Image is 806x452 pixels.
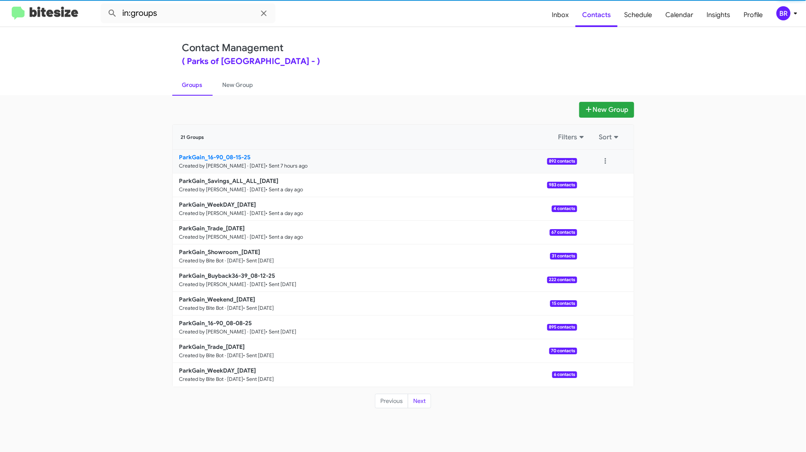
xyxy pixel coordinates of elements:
a: Contacts [575,3,618,27]
button: Filters [553,130,591,145]
a: Contact Management [182,42,284,54]
small: • Sent [DATE] [266,329,297,335]
b: ParkGain_16-90_08-15-25 [179,153,251,161]
div: ( Parks of [GEOGRAPHIC_DATA] - ) [182,57,624,66]
span: 31 contacts [550,253,577,259]
small: Created by [PERSON_NAME] · [DATE] [179,234,266,240]
small: Created by Bite Bot · [DATE] [179,352,243,359]
span: 4 contacts [552,205,577,212]
a: ParkGain_16-90_08-15-25Created by [PERSON_NAME] · [DATE]• Sent 7 hours ago892 contacts [173,150,577,173]
a: ParkGain_Showroom_[DATE]Created by Bite Bot · [DATE]• Sent [DATE]31 contacts [173,245,577,268]
small: • Sent [DATE] [266,281,297,288]
div: BR [776,6,791,20]
span: 6 contacts [552,371,577,378]
span: 70 contacts [549,348,577,354]
b: ParkGain_16-90_08-08-25 [179,319,252,327]
small: Created by [PERSON_NAME] · [DATE] [179,163,266,169]
small: • Sent 7 hours ago [266,163,308,169]
button: New Group [579,102,634,118]
b: ParkGain_Savings_ALL_ALL_[DATE] [179,177,279,185]
b: ParkGain_Showroom_[DATE] [179,248,260,256]
b: ParkGain_Trade_[DATE] [179,343,245,351]
small: Created by [PERSON_NAME] · [DATE] [179,281,266,288]
a: ParkGain_Savings_ALL_ALL_[DATE]Created by [PERSON_NAME] · [DATE]• Sent a day ago983 contacts [173,173,577,197]
small: Created by Bite Bot · [DATE] [179,257,243,264]
b: ParkGain_Buyback36-39_08-12-25 [179,272,275,279]
small: • Sent [DATE] [243,257,274,264]
span: 15 contacts [550,300,577,307]
a: ParkGain_Weekend_[DATE]Created by Bite Bot · [DATE]• Sent [DATE]15 contacts [173,292,577,316]
small: • Sent a day ago [266,210,303,217]
span: 895 contacts [547,324,577,331]
small: • Sent [DATE] [243,305,274,311]
span: 21 Groups [181,134,204,140]
a: ParkGain_Trade_[DATE]Created by Bite Bot · [DATE]• Sent [DATE]70 contacts [173,339,577,363]
small: Created by Bite Bot · [DATE] [179,376,243,383]
a: Groups [172,74,213,96]
button: Sort [594,130,625,145]
input: Search [101,3,275,23]
button: Next [408,394,431,409]
a: ParkGain_WeekDAY_[DATE]Created by Bite Bot · [DATE]• Sent [DATE]6 contacts [173,363,577,387]
b: ParkGain_WeekDAY_[DATE] [179,201,256,208]
button: BR [769,6,797,20]
a: ParkGain_Trade_[DATE]Created by [PERSON_NAME] · [DATE]• Sent a day ago67 contacts [173,221,577,245]
small: Created by [PERSON_NAME] · [DATE] [179,186,266,193]
a: New Group [213,74,263,96]
span: 892 contacts [547,158,577,165]
a: Insights [700,3,737,27]
b: ParkGain_Trade_[DATE] [179,225,245,232]
a: Inbox [545,3,575,27]
a: Profile [737,3,769,27]
b: ParkGain_Weekend_[DATE] [179,296,255,303]
small: • Sent a day ago [266,186,303,193]
a: ParkGain_Buyback36-39_08-12-25Created by [PERSON_NAME] · [DATE]• Sent [DATE]222 contacts [173,268,577,292]
span: 222 contacts [547,277,577,283]
span: 983 contacts [547,182,577,188]
small: • Sent [DATE] [243,376,274,383]
b: ParkGain_WeekDAY_[DATE] [179,367,256,374]
span: 67 contacts [550,229,577,236]
a: ParkGain_WeekDAY_[DATE]Created by [PERSON_NAME] · [DATE]• Sent a day ago4 contacts [173,197,577,221]
a: Schedule [618,3,659,27]
a: ParkGain_16-90_08-08-25Created by [PERSON_NAME] · [DATE]• Sent [DATE]895 contacts [173,316,577,339]
small: Created by [PERSON_NAME] · [DATE] [179,329,266,335]
small: • Sent [DATE] [243,352,274,359]
small: Created by [PERSON_NAME] · [DATE] [179,210,266,217]
a: Calendar [659,3,700,27]
small: • Sent a day ago [266,234,303,240]
small: Created by Bite Bot · [DATE] [179,305,243,311]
